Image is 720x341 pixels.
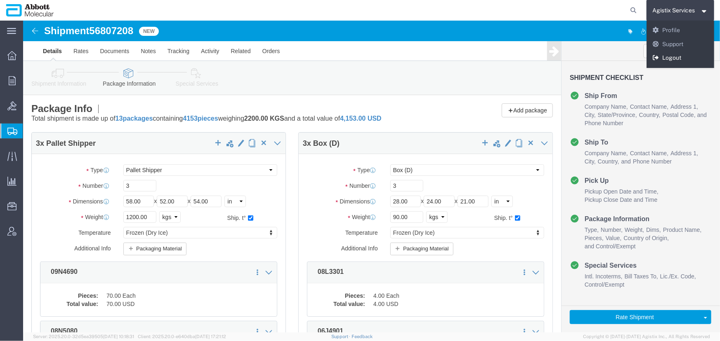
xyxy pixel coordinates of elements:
[33,334,134,339] span: Server: 2025.20.0-32d5ea39505
[138,334,226,339] span: Client: 2025.20.0-e640dba
[583,333,710,340] span: Copyright © [DATE]-[DATE] Agistix Inc., All Rights Reserved
[647,37,715,51] a: Support
[647,51,715,65] a: Logout
[23,21,720,332] iframe: To enrich screen reader interactions, please activate Accessibility in Grammarly extension settings
[647,23,715,37] a: Profile
[352,334,373,339] a: Feedback
[195,334,226,339] span: [DATE] 17:21:12
[653,6,695,15] span: Agistix Services
[652,5,709,15] button: Agistix Services
[331,334,352,339] a: Support
[6,4,54,16] img: logo
[103,334,134,339] span: [DATE] 10:18:31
